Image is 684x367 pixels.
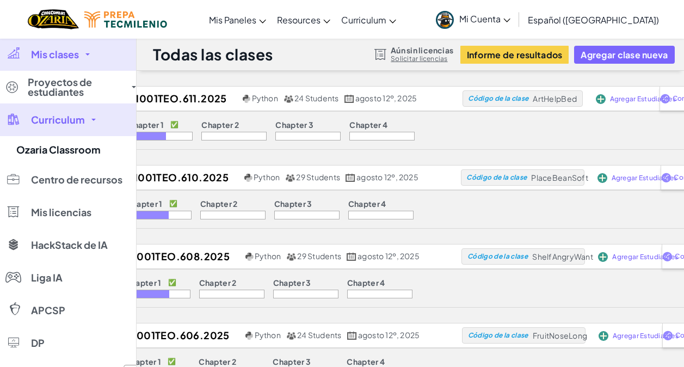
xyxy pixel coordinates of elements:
[255,330,281,340] span: Python
[31,50,79,59] span: Mis clases
[169,199,177,208] p: ✅
[661,173,671,182] img: IconShare_Purple.svg
[662,252,673,261] img: IconShare_Purple.svg
[209,14,256,26] span: Mis Paneles
[391,54,453,63] a: Solicitar licencias
[284,95,293,103] img: MultipleUsers.png
[528,14,659,26] span: Español ([GEOGRAPHIC_DATA])
[355,93,417,103] span: agosto 12º, 2025
[347,253,356,261] img: calendar.svg
[127,120,164,129] p: Chapter 1
[436,11,454,29] img: avatar
[522,5,664,34] a: Español ([GEOGRAPHIC_DATA])
[532,252,593,261] span: ShelfAngryWant
[243,95,251,103] img: python.png
[663,331,673,340] img: IconShare_Purple.svg
[199,357,236,366] p: Chapter 2
[356,172,418,182] span: agosto 12º, 2025
[125,278,162,287] p: Chapter 1
[81,90,463,107] a: FE.BSTI1001TEO.611.2025 Python 24 Students agosto 12º, 2025
[297,330,342,340] span: 24 Students
[199,278,237,287] p: Chapter 2
[31,273,63,283] span: Liga IA
[170,120,178,129] p: ✅
[358,330,420,340] span: agosto 12º, 2025
[460,46,569,64] button: Informe de resultados
[273,357,311,366] p: Chapter 3
[201,120,239,129] p: Chapter 2
[430,2,516,36] a: Mi Cuenta
[346,174,355,182] img: calendar.svg
[272,5,336,34] a: Resources
[533,331,587,340] span: FruitNoseLong
[297,251,341,261] span: 29 Students
[347,332,357,340] img: calendar.svg
[78,327,462,344] a: FE.BSTI1001TEO.606.2025 Python 24 Students agosto 12º, 2025
[468,95,528,102] span: Código de la clase
[277,14,321,26] span: Resources
[78,327,243,344] h2: FE.BSTI1001TEO.606.2025
[168,357,176,366] p: ✅
[252,93,278,103] span: Python
[531,173,588,182] span: PlaceBeanSoft
[78,248,461,265] a: FE.BSTI1001TEO.608.2025 Python 29 Students agosto 12º, 2025
[466,174,527,181] span: Código de la clase
[597,173,607,183] img: IconAddStudents.svg
[285,174,295,182] img: MultipleUsers.png
[31,207,91,217] span: Mis licencias
[31,240,108,250] span: HackStack de IA
[245,332,254,340] img: python.png
[296,172,340,182] span: 29 Students
[294,93,339,103] span: 24 Students
[612,175,677,181] span: Agregar Estudiantes
[533,94,577,103] span: ArtHelpBed
[613,333,679,339] span: Agregar Estudiantes
[349,120,387,129] p: Chapter 4
[612,254,678,260] span: Agregar Estudiantes
[254,172,280,182] span: Python
[358,251,420,261] span: agosto 12º, 2025
[347,357,385,366] p: Chapter 4
[344,95,354,103] img: calendar.svg
[126,199,163,208] p: Chapter 1
[275,120,313,129] p: Chapter 3
[347,278,385,287] p: Chapter 4
[84,11,167,28] img: Tecmilenio logo
[200,199,238,208] p: Chapter 2
[168,278,176,287] p: ✅
[660,94,670,103] img: IconShare_Purple.svg
[468,332,528,339] span: Código de la clase
[286,332,296,340] img: MultipleUsers.png
[391,46,453,54] span: Aún sin licencias
[31,175,122,185] span: Centro de recursos
[610,96,676,102] span: Agregar Estudiantes
[255,251,281,261] span: Python
[574,46,674,64] button: Agregar clase nueva
[28,8,78,30] a: Ozaria by CodeCombat logo
[79,169,242,186] h2: FE.BSTI1001TEO.610.2025
[79,169,461,186] a: FE.BSTI1001TEO.610.2025 Python 29 Students agosto 12º, 2025
[244,174,252,182] img: python.png
[596,94,606,104] img: IconAddStudents.svg
[78,248,243,265] h2: FE.BSTI1001TEO.608.2025
[28,8,78,30] img: Home
[274,199,312,208] p: Chapter 3
[28,77,125,97] span: Proyectos de estudiantes
[125,357,161,366] p: Chapter 1
[348,199,386,208] p: Chapter 4
[336,5,402,34] a: Curriculum
[459,13,510,25] span: Mi Cuenta
[599,331,608,341] img: IconAddStudents.svg
[245,253,254,261] img: python.png
[341,14,386,26] span: Curriculum
[286,253,296,261] img: MultipleUsers.png
[598,252,608,262] img: IconAddStudents.svg
[467,253,528,260] span: Código de la clase
[81,90,240,107] h2: FE.BSTI1001TEO.611.2025
[31,115,85,125] span: Curriculum
[153,44,273,65] h1: Todas las clases
[204,5,272,34] a: Mis Paneles
[273,278,311,287] p: Chapter 3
